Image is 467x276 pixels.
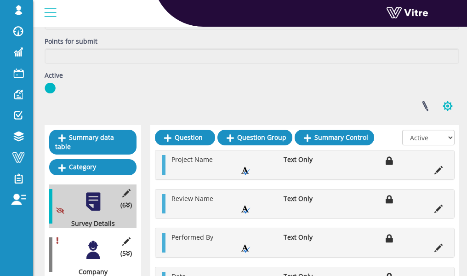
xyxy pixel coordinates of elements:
li: Text Only [279,194,321,203]
a: Summary data table [49,130,137,155]
img: yes [45,82,56,94]
a: Category [49,159,137,175]
label: Points for submit [45,37,97,46]
span: (6 ) [120,201,132,210]
span: Review Name [171,194,213,203]
a: Summary Control [295,130,374,145]
span: Performed By [171,233,213,241]
span: Project Name [171,155,213,164]
a: Question [155,130,215,145]
label: Active [45,71,63,80]
a: Question Group [217,130,292,145]
li: Text Only [279,233,321,242]
li: Text Only [279,155,321,164]
span: (5 ) [120,249,132,258]
div: Survey Details [49,219,130,228]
